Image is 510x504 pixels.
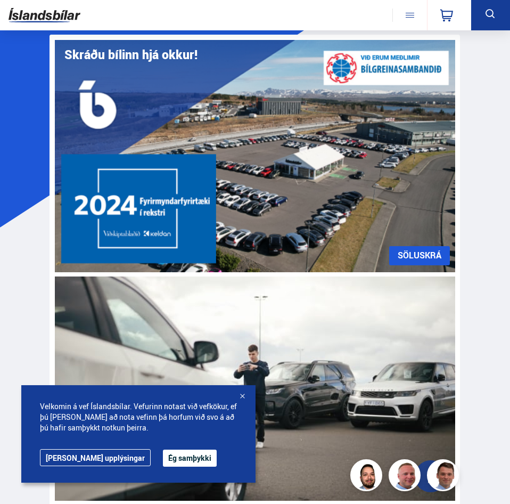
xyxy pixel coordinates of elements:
[64,47,198,62] h1: Skráðu bílinn hjá okkur!
[352,461,384,493] img: nhp88E3Fdnt1Opn2.png
[9,4,80,27] img: G0Ugv5HjCgRt.svg
[163,450,217,467] button: Ég samþykki
[389,246,450,265] a: SÖLUSKRÁ
[55,40,455,272] img: eKx6w-_Home_640_.png
[40,449,151,466] a: [PERSON_NAME] upplýsingar
[390,461,422,493] img: siFngHWaQ9KaOqBr.png
[40,401,237,433] span: Velkomin á vef Íslandsbílar. Vefurinn notast við vefkökur, ef þú [PERSON_NAME] að nota vefinn þá ...
[429,461,460,493] img: FbJEzSuNWCJXmdc-.webp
